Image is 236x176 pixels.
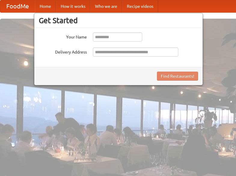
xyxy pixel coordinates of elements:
[157,72,198,81] button: Find Restaurants!
[90,0,122,12] a: Who we are
[39,48,87,55] label: Delivery Address
[39,16,198,25] h3: Get Started
[0,0,35,12] a: FoodMe
[56,0,90,12] a: How it works
[35,0,56,12] a: Home
[39,32,87,40] label: Your Name
[122,0,158,12] a: Recipe videos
